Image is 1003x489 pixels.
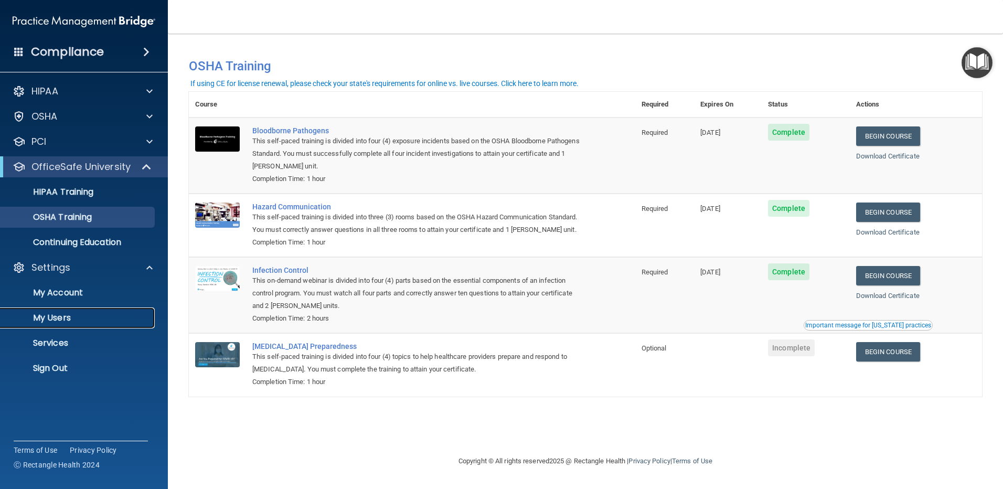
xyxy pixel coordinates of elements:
a: Terms of Use [14,445,57,455]
div: Completion Time: 2 hours [252,312,583,325]
span: [DATE] [700,129,720,136]
h4: Compliance [31,45,104,59]
p: OfficeSafe University [31,161,131,173]
span: Complete [768,263,809,280]
div: This self-paced training is divided into three (3) rooms based on the OSHA Hazard Communication S... [252,211,583,236]
span: [DATE] [700,268,720,276]
span: Optional [642,344,667,352]
span: Ⓒ Rectangle Health 2024 [14,460,100,470]
th: Course [189,92,246,118]
p: PCI [31,135,46,148]
p: Settings [31,261,70,274]
th: Actions [850,92,982,118]
span: [DATE] [700,205,720,212]
a: Terms of Use [672,457,712,465]
p: OSHA Training [7,212,92,222]
a: Begin Course [856,342,920,362]
div: If using CE for license renewal, please check your state's requirements for online vs. live cours... [190,80,579,87]
a: Bloodborne Pathogens [252,126,583,135]
a: Begin Course [856,126,920,146]
p: Services [7,338,150,348]
iframe: Drift Widget Chat Controller [821,414,990,456]
div: This self-paced training is divided into four (4) topics to help healthcare providers prepare and... [252,350,583,376]
span: Complete [768,124,809,141]
span: Required [642,268,668,276]
a: Privacy Policy [70,445,117,455]
p: OSHA [31,110,58,123]
a: Begin Course [856,203,920,222]
th: Status [762,92,850,118]
div: This on-demand webinar is divided into four (4) parts based on the essential components of an inf... [252,274,583,312]
p: Continuing Education [7,237,150,248]
p: Sign Out [7,363,150,374]
a: Privacy Policy [628,457,670,465]
a: [MEDICAL_DATA] Preparedness [252,342,583,350]
div: This self-paced training is divided into four (4) exposure incidents based on the OSHA Bloodborne... [252,135,583,173]
span: Required [642,129,668,136]
div: Important message for [US_STATE] practices [805,322,931,328]
a: OSHA [13,110,153,123]
a: Download Certificate [856,228,920,236]
div: Copyright © All rights reserved 2025 @ Rectangle Health | | [394,444,777,478]
a: Begin Course [856,266,920,285]
p: My Users [7,313,150,323]
a: Download Certificate [856,292,920,300]
a: Settings [13,261,153,274]
p: HIPAA Training [7,187,93,197]
a: PCI [13,135,153,148]
div: Completion Time: 1 hour [252,236,583,249]
button: Open Resource Center [962,47,993,78]
h4: OSHA Training [189,59,982,73]
span: Incomplete [768,339,815,356]
div: Completion Time: 1 hour [252,376,583,388]
span: Complete [768,200,809,217]
a: Download Certificate [856,152,920,160]
th: Required [635,92,694,118]
a: Infection Control [252,266,583,274]
a: HIPAA [13,85,153,98]
div: Completion Time: 1 hour [252,173,583,185]
button: Read this if you are a dental practitioner in the state of CA [804,320,933,331]
button: If using CE for license renewal, please check your state's requirements for online vs. live cours... [189,78,580,89]
a: Hazard Communication [252,203,583,211]
img: PMB logo [13,11,155,32]
p: My Account [7,288,150,298]
a: OfficeSafe University [13,161,152,173]
th: Expires On [694,92,762,118]
p: HIPAA [31,85,58,98]
span: Required [642,205,668,212]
